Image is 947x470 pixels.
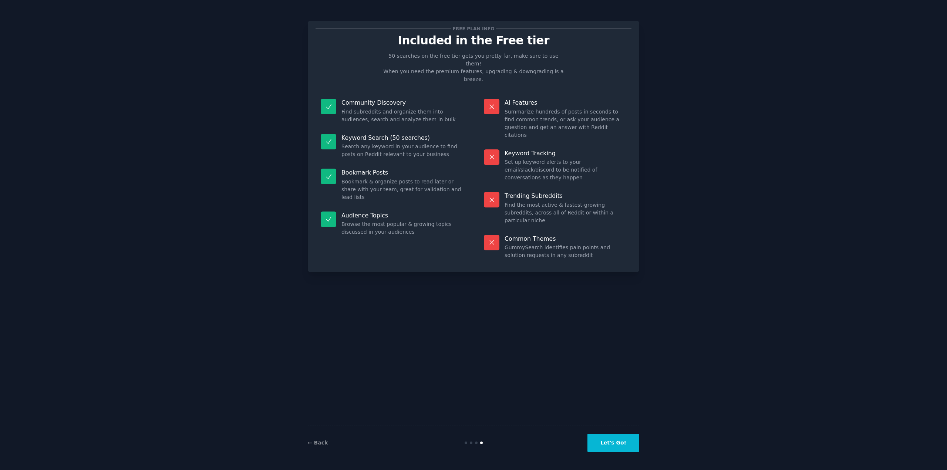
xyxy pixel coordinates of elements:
dd: Set up keyword alerts to your email/slack/discord to be notified of conversations as they happen [505,158,626,182]
p: Included in the Free tier [316,34,631,47]
dd: Bookmark & organize posts to read later or share with your team, great for validation and lead lists [341,178,463,201]
p: Trending Subreddits [505,192,626,200]
dd: Search any keyword in your audience to find posts on Reddit relevant to your business [341,143,463,158]
dd: Browse the most popular & growing topics discussed in your audiences [341,220,463,236]
p: 50 searches on the free tier gets you pretty far, make sure to use them! When you need the premiu... [380,52,567,83]
p: Community Discovery [341,99,463,106]
span: Free plan info [451,25,496,33]
p: Audience Topics [341,212,463,219]
p: Keyword Tracking [505,149,626,157]
dd: Summarize hundreds of posts in seconds to find common trends, or ask your audience a question and... [505,108,626,139]
p: Bookmark Posts [341,169,463,176]
button: Let's Go! [587,434,639,452]
p: AI Features [505,99,626,106]
p: Keyword Search (50 searches) [341,134,463,142]
dd: Find subreddits and organize them into audiences, search and analyze them in bulk [341,108,463,124]
dd: GummySearch identifies pain points and solution requests in any subreddit [505,244,626,259]
dd: Find the most active & fastest-growing subreddits, across all of Reddit or within a particular niche [505,201,626,224]
p: Common Themes [505,235,626,243]
a: ← Back [308,440,328,446]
